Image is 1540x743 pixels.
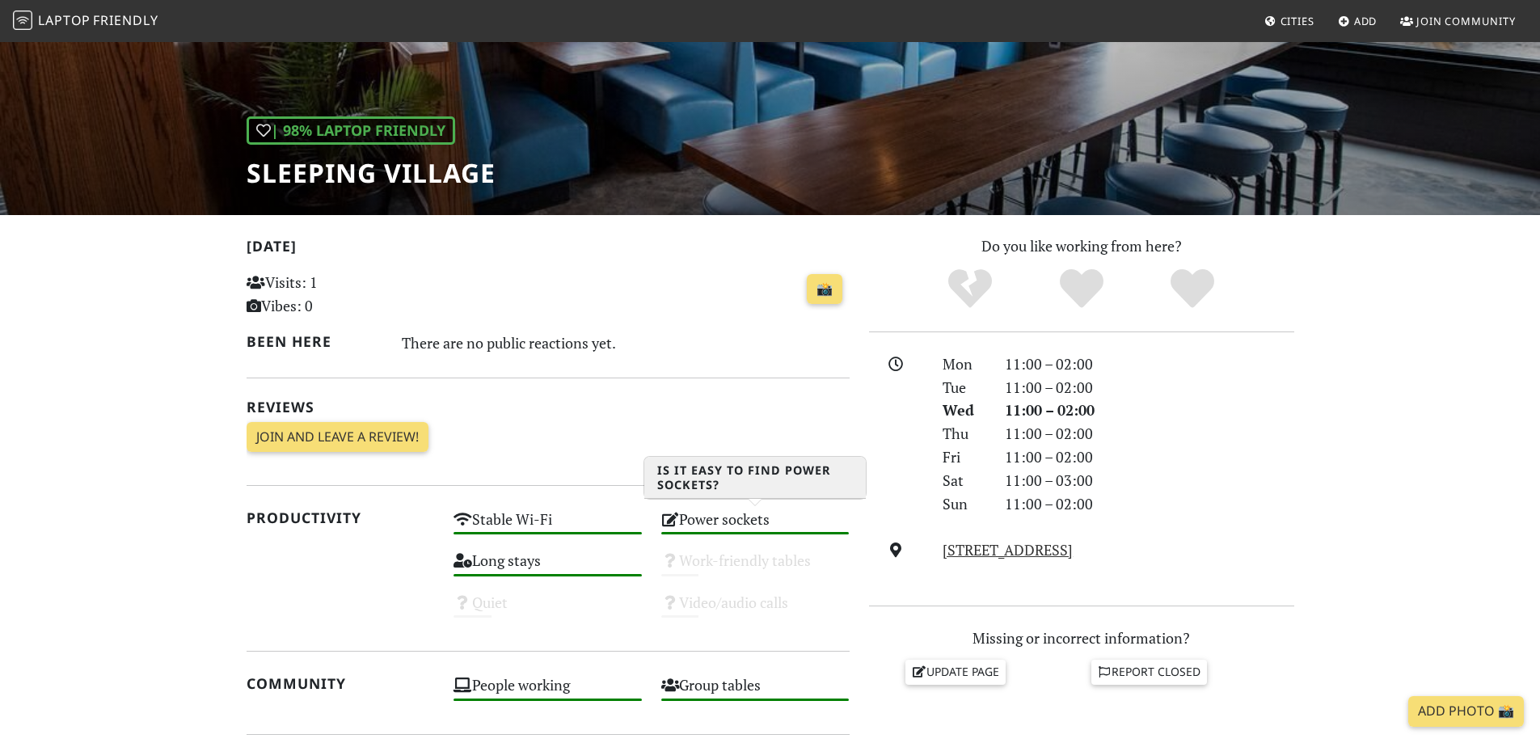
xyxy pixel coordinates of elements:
[995,445,1304,469] div: 11:00 – 02:00
[1354,14,1378,28] span: Add
[869,234,1294,258] p: Do you like working from here?
[1331,6,1384,36] a: Add
[1091,660,1208,684] a: Report closed
[995,492,1304,516] div: 11:00 – 02:00
[652,672,859,713] div: Group tables
[13,11,32,30] img: LaptopFriendly
[1137,267,1248,311] div: Definitely!
[933,492,994,516] div: Sun
[995,353,1304,376] div: 11:00 – 02:00
[1026,267,1137,311] div: Yes
[869,627,1294,650] p: Missing or incorrect information?
[933,353,994,376] div: Mon
[247,271,435,318] p: Visits: 1 Vibes: 0
[247,158,496,188] h1: Sleeping Village
[905,660,1006,684] a: Update page
[247,675,435,692] h2: Community
[943,540,1073,559] a: [STREET_ADDRESS]
[38,11,91,29] span: Laptop
[247,333,383,350] h2: Been here
[933,445,994,469] div: Fri
[247,116,455,145] div: | 98% Laptop Friendly
[933,422,994,445] div: Thu
[1258,6,1321,36] a: Cities
[644,457,866,499] h3: Is it easy to find power sockets?
[933,376,994,399] div: Tue
[402,330,850,356] div: There are no public reactions yet.
[652,547,859,589] div: Work-friendly tables
[1416,14,1516,28] span: Join Community
[995,376,1304,399] div: 11:00 – 02:00
[13,7,158,36] a: LaptopFriendly LaptopFriendly
[995,422,1304,445] div: 11:00 – 02:00
[995,469,1304,492] div: 11:00 – 03:00
[995,399,1304,422] div: 11:00 – 02:00
[807,274,842,305] a: 📸
[247,422,428,453] a: Join and leave a review!
[652,506,859,547] div: Power sockets
[444,672,652,713] div: People working
[652,589,859,631] div: Video/audio calls
[93,11,158,29] span: Friendly
[247,509,435,526] h2: Productivity
[933,469,994,492] div: Sat
[247,399,850,416] h2: Reviews
[444,506,652,547] div: Stable Wi-Fi
[444,589,652,631] div: Quiet
[1281,14,1314,28] span: Cities
[933,399,994,422] div: Wed
[247,238,850,261] h2: [DATE]
[1394,6,1522,36] a: Join Community
[444,547,652,589] div: Long stays
[914,267,1026,311] div: No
